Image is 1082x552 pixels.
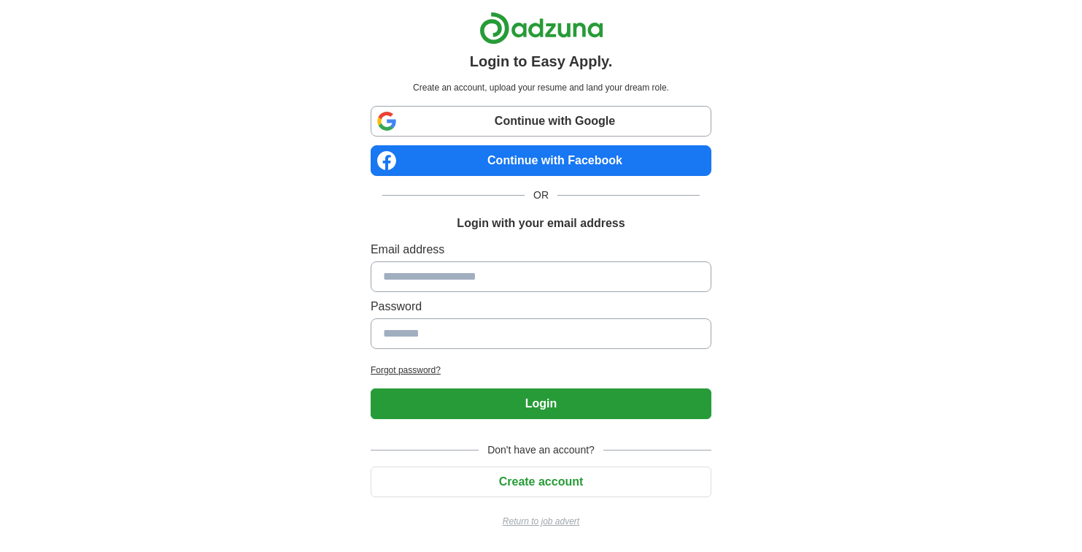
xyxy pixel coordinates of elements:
[371,388,711,419] button: Login
[371,106,711,137] a: Continue with Google
[457,215,625,232] h1: Login with your email address
[371,364,711,377] a: Forgot password?
[371,467,711,497] button: Create account
[371,475,711,488] a: Create account
[374,81,708,94] p: Create an account, upload your resume and land your dream role.
[479,442,603,458] span: Don't have an account?
[525,188,557,203] span: OR
[371,298,711,315] label: Password
[470,50,613,72] h1: Login to Easy Apply.
[371,145,711,176] a: Continue with Facebook
[371,515,711,528] a: Return to job advert
[371,241,711,258] label: Email address
[479,12,603,45] img: Adzuna logo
